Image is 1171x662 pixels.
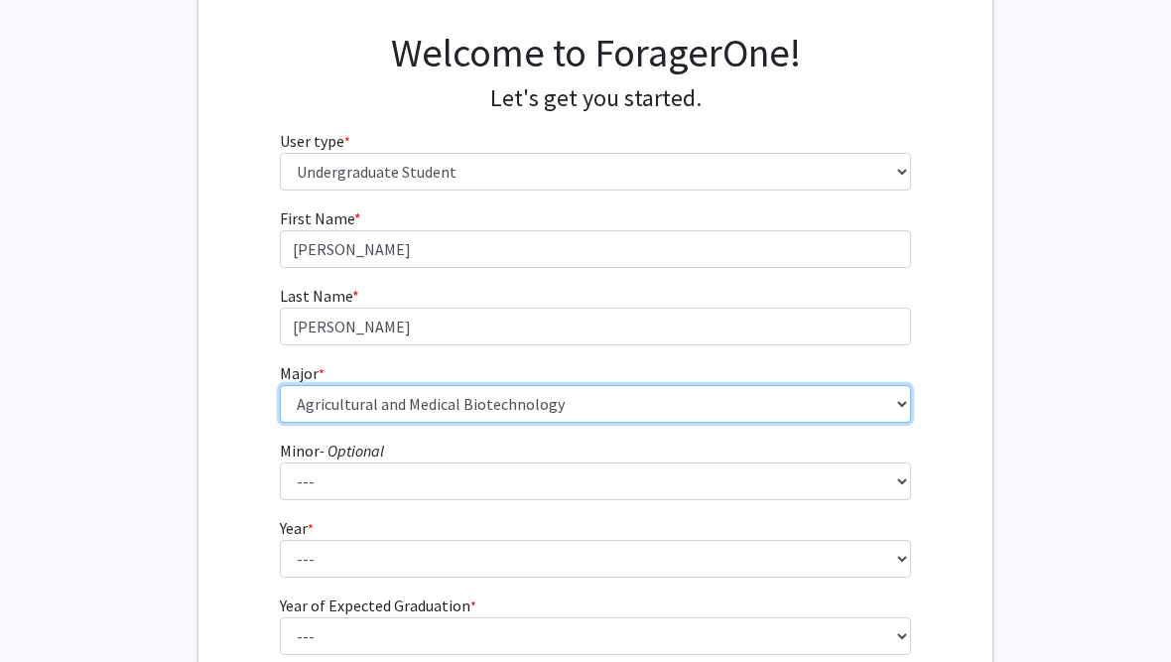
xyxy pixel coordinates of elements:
label: Year of Expected Graduation [280,594,476,617]
h1: Welcome to ForagerOne! [280,29,912,76]
label: Year [280,516,314,540]
label: User type [280,129,350,153]
span: Last Name [280,286,352,306]
span: First Name [280,208,354,228]
h4: Let's get you started. [280,84,912,113]
iframe: Chat [15,573,84,647]
label: Major [280,361,325,385]
i: - Optional [320,441,384,461]
label: Minor [280,439,384,463]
